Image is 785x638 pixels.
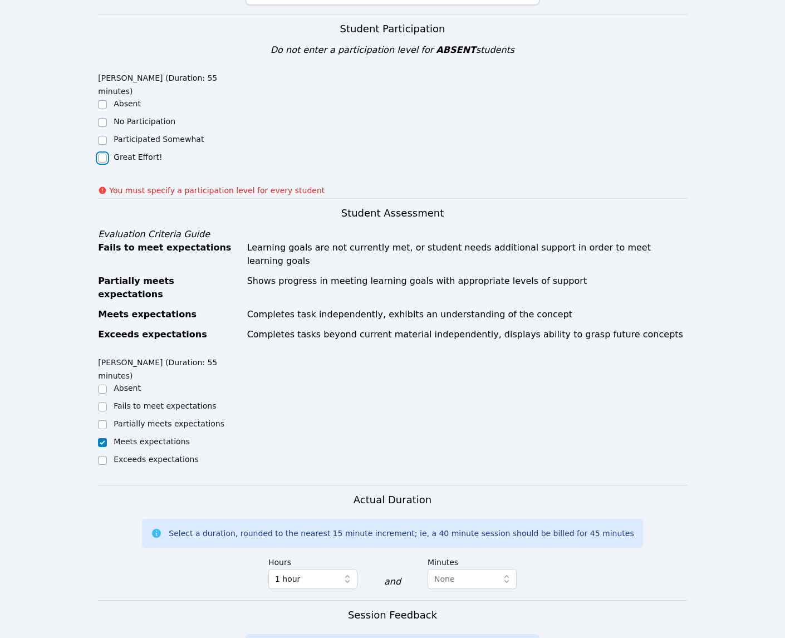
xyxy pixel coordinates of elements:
[275,572,300,586] span: 1 hour
[428,552,517,569] label: Minutes
[109,185,325,196] p: You must specify a participation level for every student
[98,352,245,382] legend: [PERSON_NAME] (Duration: 55 minutes)
[114,384,141,392] label: Absent
[114,117,175,126] label: No Participation
[98,308,240,321] div: Meets expectations
[98,241,240,268] div: Fails to meet expectations
[114,99,141,108] label: Absent
[98,228,687,241] div: Evaluation Criteria Guide
[169,528,634,539] div: Select a duration, rounded to the nearest 15 minute increment; ie, a 40 minute session should be ...
[436,45,475,55] span: ABSENT
[114,437,190,446] label: Meets expectations
[98,21,687,37] h3: Student Participation
[348,607,437,623] h3: Session Feedback
[98,274,240,301] div: Partially meets expectations
[98,68,245,98] legend: [PERSON_NAME] (Duration: 55 minutes)
[354,492,431,508] h3: Actual Duration
[98,328,240,341] div: Exceeds expectations
[114,153,162,161] label: Great Effort!
[114,419,224,428] label: Partially meets expectations
[247,241,687,268] div: Learning goals are not currently met, or student needs additional support in order to meet learni...
[434,575,455,583] span: None
[114,455,198,464] label: Exceeds expectations
[247,308,687,321] div: Completes task independently, exhibits an understanding of the concept
[98,205,687,221] h3: Student Assessment
[428,569,517,589] button: None
[114,401,216,410] label: Fails to meet expectations
[247,274,687,301] div: Shows progress in meeting learning goals with appropriate levels of support
[247,328,687,341] div: Completes tasks beyond current material independently, displays ability to grasp future concepts
[268,569,357,589] button: 1 hour
[268,552,357,569] label: Hours
[384,575,401,588] div: and
[98,43,687,57] div: Do not enter a participation level for students
[114,135,204,144] label: Participated Somewhat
